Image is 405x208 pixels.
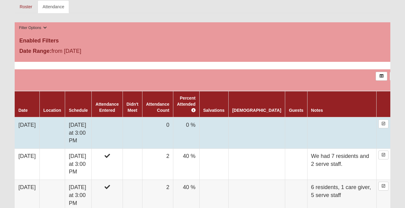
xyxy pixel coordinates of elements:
[142,117,173,149] td: 0
[65,117,92,149] td: [DATE] at 3:00 PM
[378,151,388,159] a: Enter Attendance
[65,149,92,180] td: [DATE] at 3:00 PM
[228,91,285,117] th: [DEMOGRAPHIC_DATA]
[17,25,49,31] button: Filter Options
[18,108,28,113] a: Date
[19,38,386,44] h4: Enabled Filters
[15,0,37,13] a: Roster
[311,108,323,113] a: Notes
[38,0,69,13] a: Attendance
[378,119,388,128] a: Enter Attendance
[146,102,169,113] a: Attendance Count
[199,91,228,117] th: Salvations
[127,102,138,113] a: Didn't Meet
[19,47,51,55] label: Date Range:
[15,149,39,180] td: [DATE]
[142,149,173,180] td: 2
[43,108,61,113] a: Location
[285,91,307,117] th: Guests
[15,117,39,149] td: [DATE]
[307,149,376,180] td: We had 7 residents and 2 serve staff.
[95,102,119,113] a: Attendance Entered
[15,47,140,57] div: from [DATE]
[173,149,199,180] td: 40 %
[177,96,196,113] a: Percent Attended
[376,72,387,81] a: Export to Excel
[390,72,401,81] a: Alt+N
[378,182,388,191] a: Enter Attendance
[173,117,199,149] td: 0 %
[69,108,88,113] a: Schedule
